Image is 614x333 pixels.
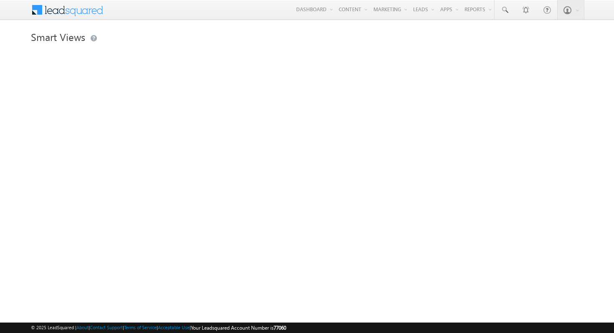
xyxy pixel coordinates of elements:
[76,325,89,330] a: About
[191,325,286,331] span: Your Leadsquared Account Number is
[158,325,190,330] a: Acceptable Use
[90,325,123,330] a: Contact Support
[31,30,85,43] span: Smart Views
[274,325,286,331] span: 77060
[124,325,157,330] a: Terms of Service
[31,324,286,332] span: © 2025 LeadSquared | | | | |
